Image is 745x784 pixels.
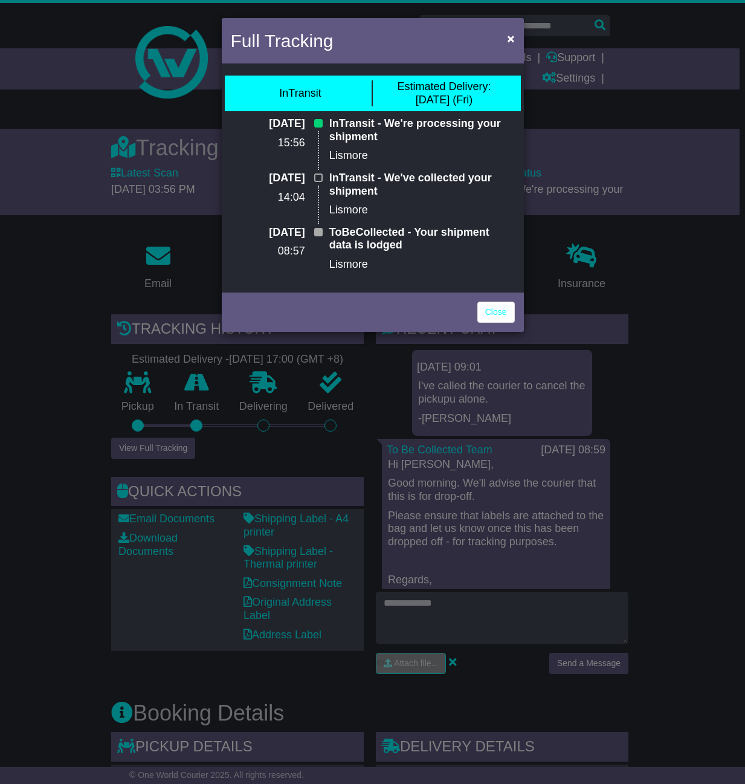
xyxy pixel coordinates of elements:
button: Close [501,26,520,51]
span: × [507,31,514,45]
p: Lismore [329,149,515,163]
span: Estimated Delivery: [397,80,491,92]
a: Close [477,302,515,323]
h4: Full Tracking [231,27,334,54]
p: 14:04 [231,191,305,204]
p: InTransit - We're processing your shipment [329,117,515,143]
p: Lismore [329,258,515,271]
div: InTransit [279,87,321,100]
p: [DATE] [231,226,305,239]
p: [DATE] [231,117,305,131]
p: [DATE] [231,172,305,185]
p: Lismore [329,204,515,217]
p: InTransit - We've collected your shipment [329,172,515,198]
div: [DATE] (Fri) [397,80,491,106]
p: 08:57 [231,245,305,258]
p: ToBeCollected - Your shipment data is lodged [329,226,515,252]
p: 15:56 [231,137,305,150]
